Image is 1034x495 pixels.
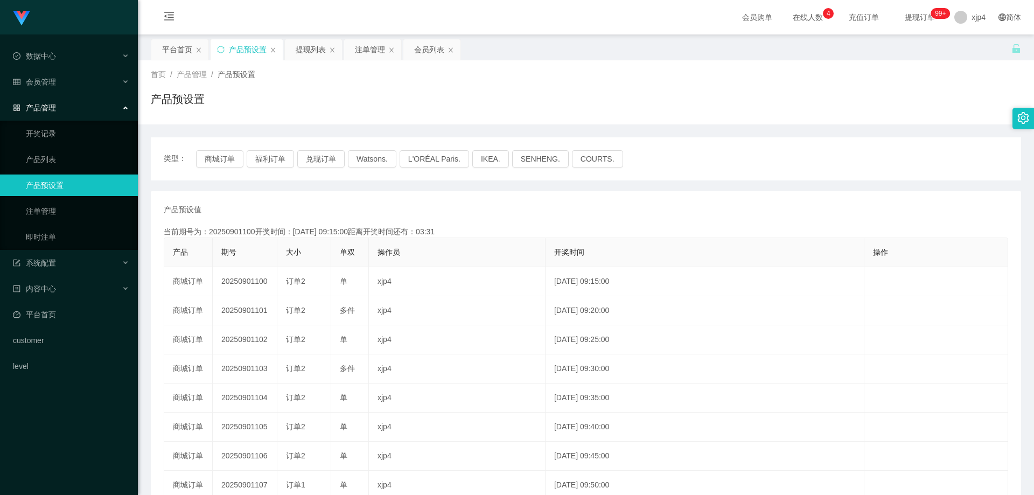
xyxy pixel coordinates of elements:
td: xjp4 [369,325,546,354]
td: [DATE] 09:30:00 [546,354,864,384]
span: / [211,70,213,79]
td: xjp4 [369,442,546,471]
td: 商城订单 [164,296,213,325]
span: 订单2 [286,364,305,373]
span: 充值订单 [843,13,884,21]
span: 订单2 [286,393,305,402]
td: [DATE] 09:15:00 [546,267,864,296]
span: 操作员 [378,248,400,256]
a: customer [13,330,129,351]
span: 系统配置 [13,259,56,267]
td: 20250901106 [213,442,277,471]
span: 开奖时间 [554,248,584,256]
i: 图标: appstore-o [13,104,20,111]
img: logo.9652507e.png [13,11,30,26]
td: 商城订单 [164,413,213,442]
span: 产品预设值 [164,204,201,215]
i: 图标: global [998,13,1006,21]
span: 类型： [164,150,196,168]
span: 订单2 [286,277,305,285]
div: 平台首页 [162,39,192,60]
td: xjp4 [369,296,546,325]
i: 图标: profile [13,285,20,292]
span: 订单2 [286,335,305,344]
span: 产品管理 [13,103,56,112]
span: 订单1 [286,480,305,489]
span: 单 [340,277,347,285]
button: COURTS. [572,150,623,168]
td: [DATE] 09:35:00 [546,384,864,413]
button: 商城订单 [196,150,243,168]
span: 订单2 [286,451,305,460]
td: 20250901105 [213,413,277,442]
span: 产品 [173,248,188,256]
td: xjp4 [369,267,546,296]
i: 图标: form [13,259,20,267]
span: 单 [340,393,347,402]
i: 图标: setting [1017,112,1029,124]
td: [DATE] 09:40:00 [546,413,864,442]
span: 首页 [151,70,166,79]
td: xjp4 [369,354,546,384]
span: 期号 [221,248,236,256]
span: 单 [340,422,347,431]
div: 提现列表 [296,39,326,60]
td: 20250901101 [213,296,277,325]
td: 20250901100 [213,267,277,296]
div: 会员列表 [414,39,444,60]
button: 福利订单 [247,150,294,168]
i: 图标: close [195,47,202,53]
td: 商城订单 [164,354,213,384]
td: 20250901103 [213,354,277,384]
td: 20250901102 [213,325,277,354]
span: 大小 [286,248,301,256]
td: 20250901104 [213,384,277,413]
td: [DATE] 09:20:00 [546,296,864,325]
span: 单 [340,451,347,460]
span: 产品预设置 [218,70,255,79]
a: 图标: dashboard平台首页 [13,304,129,325]
a: 注单管理 [26,200,129,222]
span: / [170,70,172,79]
h1: 产品预设置 [151,91,205,107]
td: 商城订单 [164,267,213,296]
button: IKEA. [472,150,509,168]
td: [DATE] 09:25:00 [546,325,864,354]
span: 单 [340,335,347,344]
td: xjp4 [369,384,546,413]
i: 图标: menu-fold [151,1,187,35]
i: 图标: sync [217,46,225,53]
span: 多件 [340,306,355,315]
i: 图标: check-circle-o [13,52,20,60]
span: 会员管理 [13,78,56,86]
td: xjp4 [369,413,546,442]
td: [DATE] 09:45:00 [546,442,864,471]
button: 兑现订单 [297,150,345,168]
i: 图标: table [13,78,20,86]
span: 产品管理 [177,70,207,79]
i: 图标: close [388,47,395,53]
td: 商城订单 [164,325,213,354]
button: SENHENG. [512,150,569,168]
span: 数据中心 [13,52,56,60]
span: 单 [340,480,347,489]
span: 在线人数 [787,13,828,21]
button: L'ORÉAL Paris. [400,150,469,168]
i: 图标: close [448,47,454,53]
button: Watsons. [348,150,396,168]
span: 内容中心 [13,284,56,293]
div: 产品预设置 [229,39,267,60]
div: 注单管理 [355,39,385,60]
a: 产品列表 [26,149,129,170]
span: 订单2 [286,422,305,431]
a: 产品预设置 [26,175,129,196]
td: 商城订单 [164,442,213,471]
i: 图标: close [270,47,276,53]
span: 提现订单 [899,13,940,21]
div: 当前期号为：20250901100开奖时间：[DATE] 09:15:00距离开奖时间还有：03:31 [164,226,1008,238]
i: 图标: unlock [1011,44,1021,53]
sup: 241 [931,8,950,19]
a: level [13,355,129,377]
span: 操作 [873,248,888,256]
span: 单双 [340,248,355,256]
